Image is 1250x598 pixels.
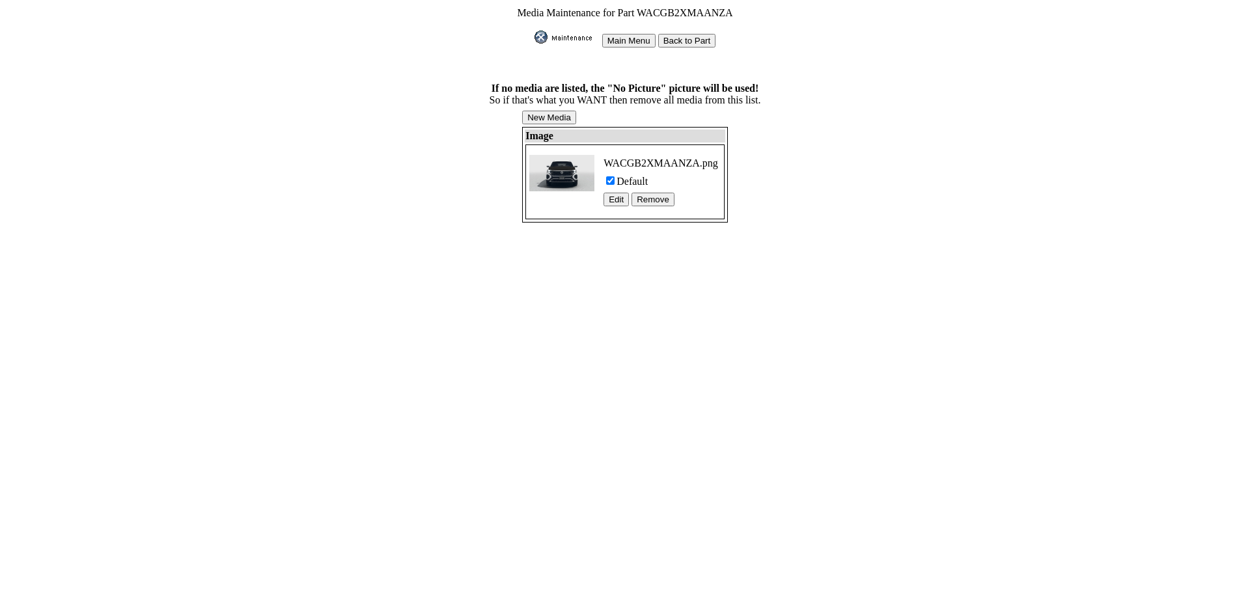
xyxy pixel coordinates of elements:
[602,34,656,48] input: Main Menu
[617,176,648,187] label: Default
[535,31,600,44] img: maint.gif
[492,83,759,94] b: If no media are listed, the "No Picture" picture will be used!
[489,7,762,20] td: Media Maintenance for Part WACGB2XMAANZA
[522,111,576,124] input: New Media
[658,34,716,48] input: Back to Part
[489,82,762,107] td: So if that's what you WANT then remove all media from this list.
[529,155,594,191] img: Click for full-size
[632,193,674,206] input: Remove
[525,129,725,143] td: Image
[604,193,629,206] input: Edit
[604,157,718,169] span: WACGB2XMAANZA.png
